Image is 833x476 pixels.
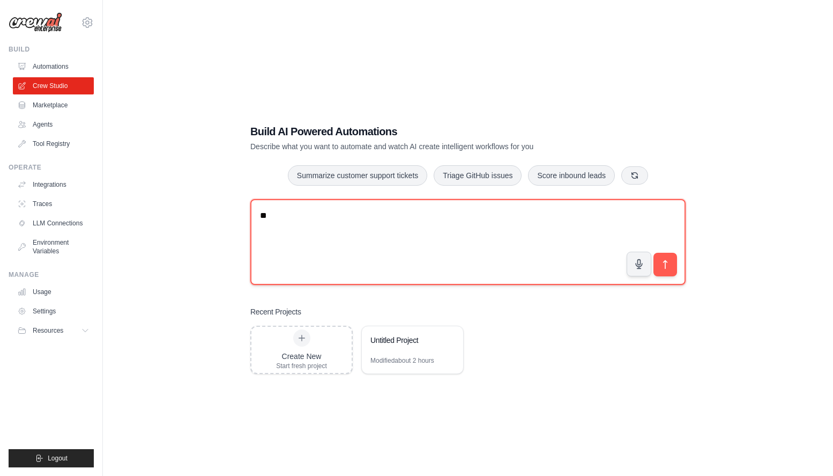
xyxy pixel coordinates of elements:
button: Click to speak your automation idea [627,252,651,276]
div: Modified about 2 hours [370,356,434,365]
a: Traces [13,195,94,213]
div: Build [9,45,94,54]
div: Untitled Project [370,335,444,346]
button: Summarize customer support tickets [288,165,427,186]
button: Resources [13,322,94,339]
a: Environment Variables [13,234,94,260]
h1: Build AI Powered Automations [250,124,611,139]
span: Resources [33,326,63,335]
div: Manage [9,270,94,279]
div: Create New [276,351,327,362]
img: Logo [9,12,62,33]
iframe: Chat Widget [779,424,833,476]
div: Sohbet Aracı [779,424,833,476]
button: Score inbound leads [528,165,615,186]
a: LLM Connections [13,215,94,232]
a: Tool Registry [13,135,94,152]
button: Logout [9,449,94,467]
span: Logout [48,454,68,463]
a: Automations [13,58,94,75]
a: Crew Studio [13,77,94,94]
a: Marketplace [13,97,94,114]
button: Get new suggestions [621,166,648,185]
a: Usage [13,283,94,301]
a: Integrations [13,176,94,193]
a: Settings [13,303,94,320]
p: Describe what you want to automate and watch AI create intelligent workflows for you [250,141,611,152]
div: Start fresh project [276,362,327,370]
a: Agents [13,116,94,133]
button: Triage GitHub issues [434,165,522,186]
h3: Recent Projects [250,306,301,317]
div: Operate [9,163,94,172]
